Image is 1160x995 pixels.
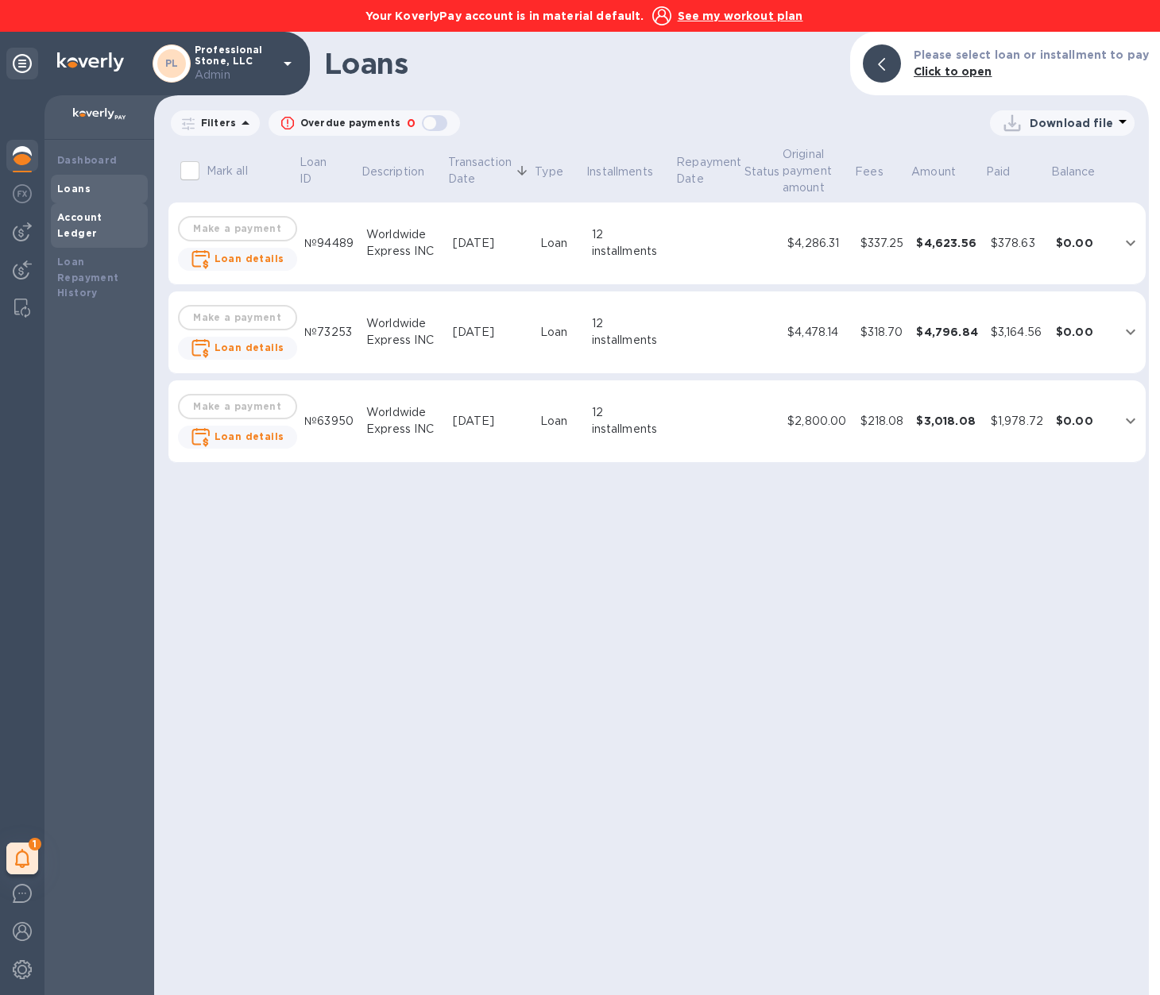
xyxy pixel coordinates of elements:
[195,67,274,83] p: Admin
[304,235,354,252] div: №94489
[366,404,440,438] div: Worldwide Express INC
[860,235,904,252] div: $337.25
[540,324,579,341] div: Loan
[300,154,358,187] span: Loan ID
[1056,324,1111,340] div: $0.00
[13,184,32,203] img: Foreign exchange
[6,48,38,79] div: Unpin categories
[366,226,440,260] div: Worldwide Express INC
[592,404,669,438] div: 12 installments
[195,44,274,83] p: Professional Stone, LLC
[215,341,284,353] b: Loan details
[324,47,837,80] h1: Loans
[178,426,297,449] button: Loan details
[855,164,884,180] p: Fees
[916,235,977,251] div: $4,623.56
[1119,320,1143,344] button: expand row
[860,324,904,341] div: $318.70
[304,324,354,341] div: №73253
[448,154,532,187] span: Transaction Date
[787,413,847,430] div: $2,800.00
[991,235,1043,252] div: $378.63
[165,57,179,69] b: PL
[57,52,124,71] img: Logo
[366,315,440,349] div: Worldwide Express INC
[1119,409,1143,433] button: expand row
[215,430,284,442] b: Loan details
[914,65,992,78] b: Click to open
[269,110,460,136] button: Overdue payments0
[453,324,528,341] div: [DATE]
[860,413,904,430] div: $218.08
[300,116,400,130] p: Overdue payments
[207,163,248,179] p: Mark all
[676,154,741,187] p: Repayment Date
[986,164,1031,180] span: Paid
[365,10,644,22] b: Your KoverlyPay account is in material default.
[1056,413,1111,429] div: $0.00
[448,154,512,187] p: Transaction Date
[535,164,563,180] p: Type
[195,116,236,129] p: Filters
[535,164,584,180] span: Type
[304,413,354,430] div: №63950
[586,164,653,180] p: Installments
[57,211,102,239] b: Account Ledger
[453,235,528,252] div: [DATE]
[744,164,780,180] p: Status
[991,413,1043,430] div: $1,978.72
[540,413,579,430] div: Loan
[57,154,118,166] b: Dashboard
[991,324,1043,341] div: $3,164.56
[911,164,956,180] p: Amount
[362,164,445,180] span: Description
[592,226,669,260] div: 12 installments
[916,324,977,340] div: $4,796.84
[407,115,416,132] p: 0
[911,164,976,180] span: Amount
[29,838,41,850] span: 1
[592,315,669,349] div: 12 installments
[453,413,528,430] div: [DATE]
[362,164,424,180] p: Description
[57,183,91,195] b: Loans
[586,164,674,180] span: Installments
[1056,235,1111,251] div: $0.00
[787,324,847,341] div: $4,478.14
[215,253,284,264] b: Loan details
[178,248,297,271] button: Loan details
[783,146,832,196] p: Original payment amount
[1051,164,1096,180] p: Balance
[783,146,853,196] span: Original payment amount
[1030,115,1113,131] p: Download file
[178,337,297,360] button: Loan details
[540,235,579,252] div: Loan
[1119,231,1143,255] button: expand row
[678,10,803,22] u: See my workout plan
[300,154,338,187] p: Loan ID
[855,164,904,180] span: Fees
[787,235,847,252] div: $4,286.31
[916,413,977,429] div: $3,018.08
[1051,164,1116,180] span: Balance
[986,164,1011,180] p: Paid
[914,48,1149,61] b: Please select loan or installment to pay
[57,256,119,299] b: Loan Repayment History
